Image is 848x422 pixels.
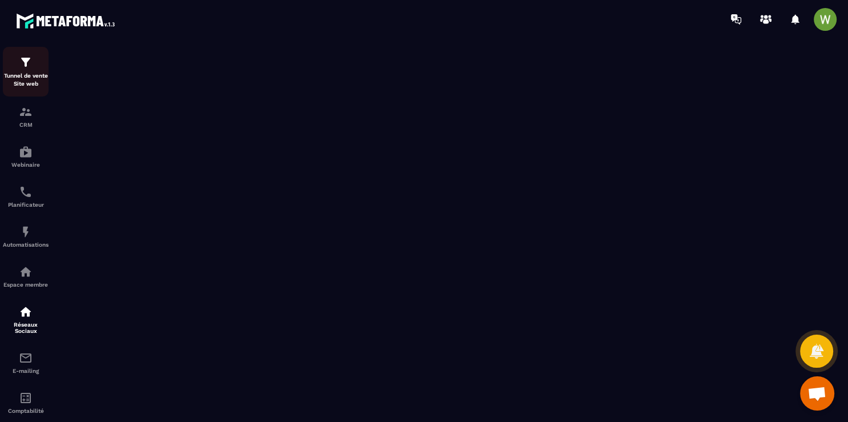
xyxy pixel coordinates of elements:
p: Planificateur [3,202,49,208]
img: email [19,351,33,365]
p: Réseaux Sociaux [3,321,49,334]
img: automations [19,145,33,159]
p: Comptabilité [3,408,49,414]
p: CRM [3,122,49,128]
a: emailemailE-mailing [3,343,49,383]
p: Automatisations [3,242,49,248]
p: Webinaire [3,162,49,168]
img: logo [16,10,119,31]
a: automationsautomationsAutomatisations [3,216,49,256]
a: social-networksocial-networkRéseaux Sociaux [3,296,49,343]
img: automations [19,225,33,239]
img: formation [19,55,33,69]
img: scheduler [19,185,33,199]
a: schedulerschedulerPlanificateur [3,176,49,216]
img: accountant [19,391,33,405]
div: Open chat [800,376,834,411]
a: formationformationTunnel de vente Site web [3,47,49,97]
img: formation [19,105,33,119]
a: formationformationCRM [3,97,49,136]
p: Tunnel de vente Site web [3,72,49,88]
p: E-mailing [3,368,49,374]
p: Espace membre [3,282,49,288]
img: social-network [19,305,33,319]
a: automationsautomationsEspace membre [3,256,49,296]
a: automationsautomationsWebinaire [3,136,49,176]
img: automations [19,265,33,279]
